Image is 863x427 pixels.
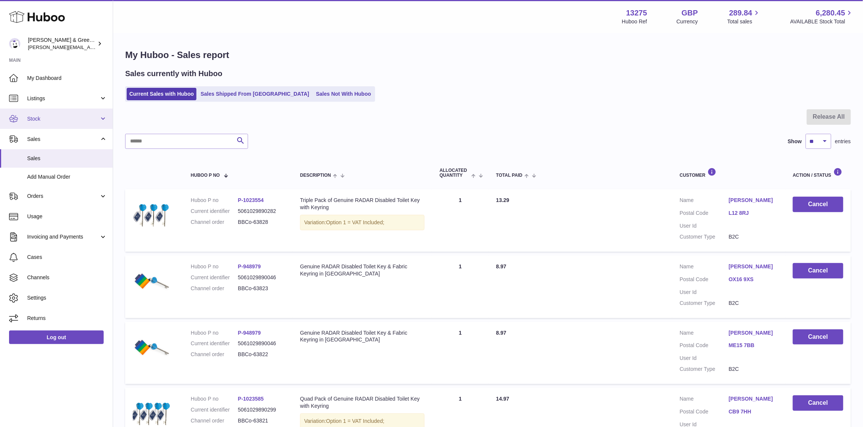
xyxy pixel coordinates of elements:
div: Quad Pack of Genuine RADAR Disabled Toilet Key with Keyring [300,395,425,410]
a: 6,280.45 AVAILABLE Stock Total [790,8,854,25]
dd: 5061029890282 [238,208,285,215]
a: [PERSON_NAME] [729,263,778,270]
dt: Channel order [191,219,238,226]
div: Genuine RADAR Disabled Toilet Key & Fabric Keyring in [GEOGRAPHIC_DATA] [300,263,425,277]
div: Triple Pack of Genuine RADAR Disabled Toilet Key with Keyring [300,197,425,211]
a: L12 8RJ [729,210,778,217]
div: Currency [677,18,698,25]
dd: BBCo-63828 [238,219,285,226]
dt: Name [680,395,729,404]
h1: My Huboo - Sales report [125,49,851,61]
span: 8.97 [496,330,506,336]
span: 14.97 [496,396,509,402]
div: Action / Status [793,168,843,178]
span: 8.97 [496,263,506,269]
dd: B2C [729,300,778,307]
dd: 5061029890046 [238,340,285,347]
span: Total paid [496,173,523,178]
dt: Channel order [191,285,238,292]
dt: Huboo P no [191,197,238,204]
span: AVAILABLE Stock Total [790,18,854,25]
dt: User Id [680,222,729,230]
dt: Current identifier [191,406,238,413]
div: Genuine RADAR Disabled Toilet Key & Fabric Keyring in [GEOGRAPHIC_DATA] [300,329,425,344]
span: 6,280.45 [816,8,845,18]
dd: 5061029890046 [238,274,285,281]
dt: Channel order [191,351,238,358]
span: Settings [27,294,107,302]
button: Cancel [793,263,843,279]
a: Current Sales with Huboo [127,88,196,100]
dd: 5061029890299 [238,406,285,413]
a: ME15 7BB [729,342,778,349]
img: Untitled_design_6b39eecb-c31b-464a-a983-b07d6a3803c4.png [133,197,170,234]
span: Cases [27,254,107,261]
dt: Postal Code [680,210,729,219]
a: P-1023554 [238,197,264,203]
dt: Customer Type [680,233,729,240]
span: Invoicing and Payments [27,233,99,240]
span: Sales [27,155,107,162]
button: Cancel [793,329,843,345]
td: 1 [432,256,489,318]
span: Huboo P no [191,173,220,178]
a: [PERSON_NAME] [729,395,778,403]
dd: B2C [729,233,778,240]
div: Huboo Ref [622,18,647,25]
dt: Huboo P no [191,263,238,270]
span: 289.84 [729,8,752,18]
span: Option 1 = VAT Included; [326,219,385,225]
dt: Current identifier [191,274,238,281]
img: $_57.JPG [133,263,170,301]
strong: GBP [682,8,698,18]
span: Channels [27,274,107,281]
dt: User Id [680,289,729,296]
div: Customer [680,168,778,178]
dt: Huboo P no [191,329,238,337]
a: [PERSON_NAME] [729,329,778,337]
dd: BBCo-63821 [238,417,285,424]
span: Returns [27,315,107,322]
dt: Postal Code [680,342,729,351]
dt: Name [680,197,729,206]
dt: Channel order [191,417,238,424]
dt: Huboo P no [191,395,238,403]
div: Variation: [300,215,425,230]
span: Option 1 = VAT Included; [326,418,385,424]
a: CB9 7HH [729,408,778,415]
a: OX16 9XS [729,276,778,283]
dt: Current identifier [191,208,238,215]
span: Listings [27,95,99,102]
dt: Customer Type [680,300,729,307]
dt: Postal Code [680,408,729,417]
dt: Name [680,263,729,272]
dd: BBCo-63823 [238,285,285,292]
dt: Current identifier [191,340,238,347]
span: Orders [27,193,99,200]
a: Sales Not With Huboo [313,88,374,100]
h2: Sales currently with Huboo [125,69,222,79]
a: Log out [9,331,104,344]
button: Cancel [793,197,843,212]
span: Description [300,173,331,178]
span: My Dashboard [27,75,107,82]
span: Sales [27,136,99,143]
span: Usage [27,213,107,220]
a: P-948979 [238,330,261,336]
span: [PERSON_NAME][EMAIL_ADDRESS][DOMAIN_NAME] [28,44,151,50]
span: entries [835,138,851,145]
span: ALLOCATED Quantity [440,168,469,178]
a: P-948979 [238,263,261,269]
strong: 13275 [626,8,647,18]
dd: B2C [729,366,778,373]
span: 13.29 [496,197,509,203]
img: ellen@bluebadgecompany.co.uk [9,38,20,49]
span: Stock [27,115,99,122]
td: 1 [432,189,489,252]
dd: BBCo-63822 [238,351,285,358]
a: [PERSON_NAME] [729,197,778,204]
button: Cancel [793,395,843,411]
a: P-1023585 [238,396,264,402]
dt: Name [680,329,729,338]
dt: Customer Type [680,366,729,373]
